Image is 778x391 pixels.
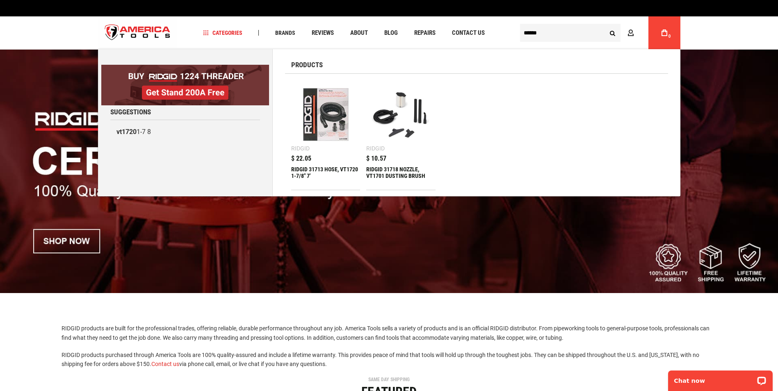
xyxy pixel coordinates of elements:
[381,27,402,39] a: Blog
[384,30,398,36] span: Blog
[203,30,242,36] span: Categories
[272,27,299,39] a: Brands
[657,16,672,49] a: 0
[291,145,310,151] div: Ridgid
[366,80,436,190] a: RIDGID 31718 NOZZLE, VT1701 DUSTING BRUSH Ridgid $ 10.57 RIDGID 31718 NOZZLE, VT1701 DUSTING BRUSH
[366,145,385,151] div: Ridgid
[366,155,386,162] span: $ 10.57
[312,30,334,36] span: Reviews
[350,30,368,36] span: About
[291,61,323,68] span: Products
[291,155,311,162] span: $ 22.05
[411,27,439,39] a: Repairs
[663,365,778,391] iframe: LiveChat chat widget
[668,34,671,39] span: 0
[199,27,246,39] a: Categories
[414,30,436,36] span: Repairs
[347,27,372,39] a: About
[62,324,716,342] p: RIDGID products are built for the professional trades, offering reliable, durable performance thr...
[98,18,178,48] a: store logo
[308,27,338,39] a: Reviews
[275,30,295,36] span: Brands
[62,350,716,369] p: RIDGID products purchased through America Tools are 100% quality-assured and include a lifetime w...
[291,166,360,186] div: RIDGID 31713 HOSE, VT1720 1-7/8
[116,128,137,136] b: vt1720
[98,18,178,48] img: America Tools
[366,166,436,186] div: RIDGID 31718 NOZZLE, VT1701 DUSTING BRUSH
[110,124,260,140] a: vt17201-7 8
[151,361,179,367] a: Contact us
[295,84,356,145] img: RIDGID 31713 HOSE, VT1720 1-7/8
[110,109,151,116] span: Suggestions
[101,65,269,71] a: BOGO: Buy RIDGID® 1224 Threader, Get Stand 200A Free!
[370,84,431,145] img: RIDGID 31718 NOZZLE, VT1701 DUSTING BRUSH
[452,30,485,36] span: Contact Us
[291,80,360,190] a: RIDGID 31713 HOSE, VT1720 1-7/8 Ridgid $ 22.05 RIDGID 31713 HOSE, VT1720 1-7/8" 7'
[96,377,682,382] div: SAME DAY SHIPPING
[605,25,621,41] button: Search
[101,65,269,105] img: BOGO: Buy RIDGID® 1224 Threader, Get Stand 200A Free!
[448,27,488,39] a: Contact Us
